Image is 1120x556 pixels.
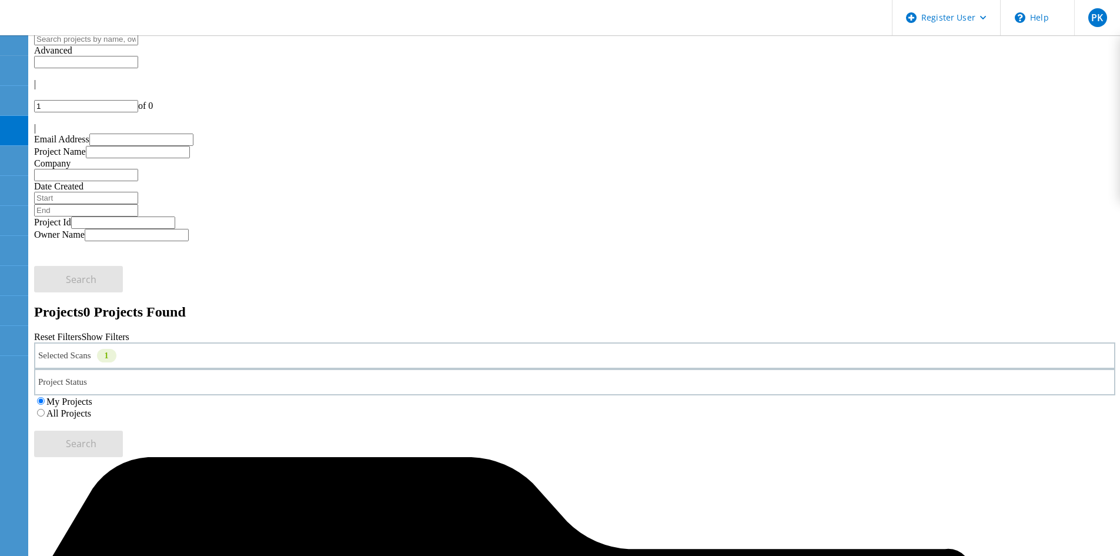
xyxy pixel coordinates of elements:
[46,397,92,407] label: My Projects
[34,229,85,239] label: Owner Name
[34,266,123,292] button: Search
[81,332,129,342] a: Show Filters
[46,408,91,418] label: All Projects
[1091,13,1103,22] span: PK
[1015,12,1025,23] svg: \n
[34,217,71,227] label: Project Id
[34,147,86,157] label: Project Name
[34,158,71,168] label: Company
[34,342,1115,369] div: Selected Scans
[34,33,138,45] input: Search projects by name, owner, ID, company, etc
[34,123,1115,134] div: |
[34,304,83,319] b: Projects
[83,304,186,319] span: 0 Projects Found
[97,349,116,362] div: 1
[34,332,81,342] a: Reset Filters
[12,23,138,33] a: Live Optics Dashboard
[34,79,1115,89] div: |
[34,369,1115,395] div: Project Status
[34,431,123,457] button: Search
[34,181,83,191] label: Date Created
[34,134,89,144] label: Email Address
[66,437,96,450] span: Search
[34,192,138,204] input: Start
[34,45,72,55] span: Advanced
[34,204,138,217] input: End
[138,101,153,111] span: of 0
[66,273,96,286] span: Search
